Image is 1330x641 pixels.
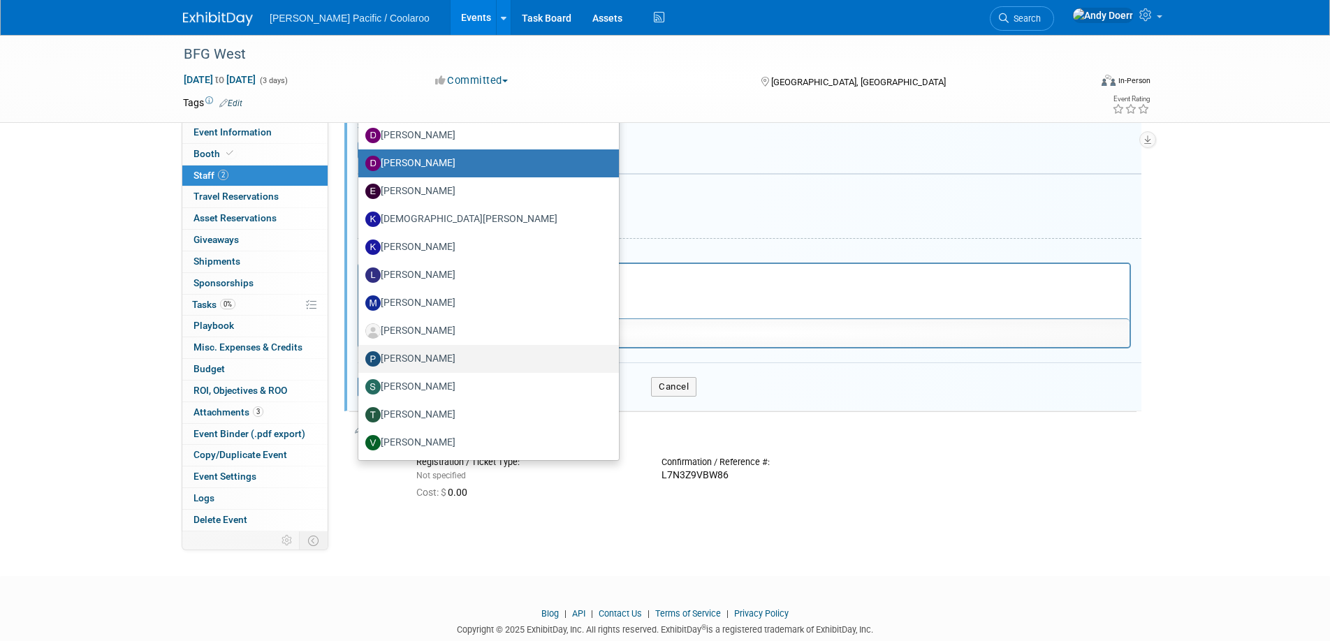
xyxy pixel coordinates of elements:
[365,184,381,199] img: E.jpg
[182,208,328,229] a: Asset Reservations
[734,608,789,619] a: Privacy Policy
[182,295,328,316] a: Tasks0%
[193,320,234,331] span: Playbook
[365,292,605,314] label: [PERSON_NAME]
[1112,96,1150,103] div: Event Rating
[182,144,328,165] a: Booth
[416,471,466,480] span: Not specified
[182,165,328,186] a: Staff2
[359,264,1130,318] iframe: Rich Text Area
[365,320,605,342] label: [PERSON_NAME]
[182,381,328,401] a: ROI, Objectives & ROO
[662,469,886,482] div: L7N3Z9VBW86
[365,432,605,454] label: [PERSON_NAME]
[355,425,378,434] a: Edit
[771,77,946,87] span: [GEOGRAPHIC_DATA], [GEOGRAPHIC_DATA]
[1072,8,1134,23] img: Andy Doerr
[561,608,570,619] span: |
[365,407,381,422] img: T.jpg
[193,385,287,396] span: ROI, Objectives & ROO
[365,128,381,143] img: D.jpg
[219,98,242,108] a: Edit
[193,406,263,418] span: Attachments
[193,212,277,223] span: Asset Reservations
[416,487,448,498] span: Cost: $
[182,337,328,358] a: Misc. Expenses & Credits
[182,466,328,487] a: Event Settings
[365,376,605,398] label: [PERSON_NAME]
[182,402,328,423] a: Attachments3
[1118,75,1150,86] div: In-Person
[365,295,381,311] img: M.jpg
[193,471,256,482] span: Event Settings
[358,184,1141,196] div: Misc. Attachments & Notes
[1009,13,1041,24] span: Search
[651,377,696,397] button: Cancel
[226,149,233,157] i: Booth reservation complete
[182,488,328,509] a: Logs
[723,608,732,619] span: |
[193,170,228,181] span: Staff
[365,323,381,339] img: Associate-Profile-5.png
[193,449,287,460] span: Copy/Duplicate Event
[182,316,328,337] a: Playbook
[300,531,328,550] td: Toggle Event Tabs
[587,608,597,619] span: |
[220,299,235,309] span: 0%
[193,148,236,159] span: Booth
[365,267,381,283] img: L.jpg
[1007,73,1150,94] div: Event Format
[416,457,641,468] div: Registration / Ticket Type:
[193,492,214,503] span: Logs
[182,510,328,531] a: Delete Event
[213,74,226,85] span: to
[644,608,653,619] span: |
[365,124,605,147] label: [PERSON_NAME]
[182,445,328,466] a: Copy/Duplicate Event
[701,624,706,631] sup: ®
[365,404,605,426] label: [PERSON_NAME]
[655,608,721,619] a: Terms of Service
[182,122,328,143] a: Event Information
[662,457,886,468] div: Confirmation / Reference #:
[182,424,328,445] a: Event Binder (.pdf export)
[182,230,328,251] a: Giveaways
[182,186,328,207] a: Travel Reservations
[599,608,642,619] a: Contact Us
[365,348,605,370] label: [PERSON_NAME]
[258,76,288,85] span: (3 days)
[192,299,235,310] span: Tasks
[365,240,381,255] img: K.jpg
[365,208,605,230] label: [DEMOGRAPHIC_DATA][PERSON_NAME]
[365,212,381,227] img: K.jpg
[270,13,430,24] span: [PERSON_NAME] Pacific / Coolaroo
[416,487,473,498] span: 0.00
[572,608,585,619] a: API
[179,42,1068,67] div: BFG West
[365,351,381,367] img: P.jpg
[541,608,559,619] a: Blog
[365,236,605,258] label: [PERSON_NAME]
[365,156,381,171] img: D.jpg
[275,531,300,550] td: Personalize Event Tab Strip
[193,191,279,202] span: Travel Reservations
[183,12,253,26] img: ExhibitDay
[365,180,605,202] label: [PERSON_NAME]
[193,428,305,439] span: Event Binder (.pdf export)
[193,256,240,267] span: Shipments
[193,234,239,245] span: Giveaways
[365,435,381,450] img: V.jpg
[430,73,513,88] button: Committed
[365,152,605,175] label: [PERSON_NAME]
[182,359,328,380] a: Budget
[193,514,247,525] span: Delete Event
[218,170,228,180] span: 2
[183,96,242,110] td: Tags
[990,6,1054,31] a: Search
[193,126,272,138] span: Event Information
[193,277,254,288] span: Sponsorships
[193,341,302,353] span: Misc. Expenses & Credits
[365,264,605,286] label: [PERSON_NAME]
[193,363,225,374] span: Budget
